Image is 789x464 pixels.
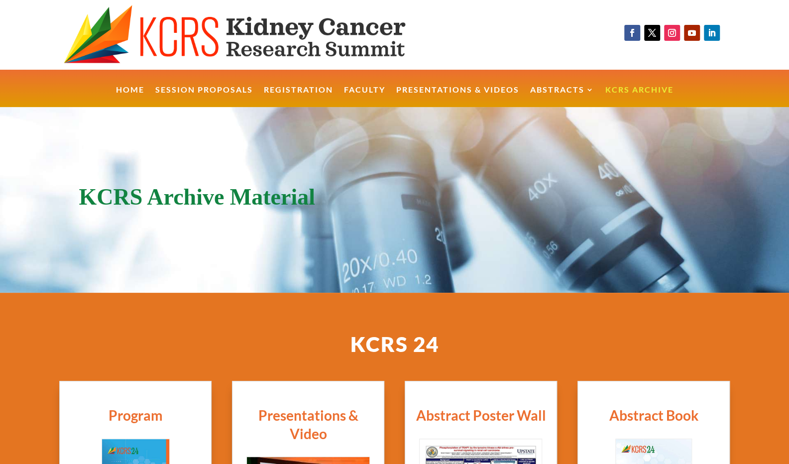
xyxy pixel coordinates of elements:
[413,406,549,429] h2: Abstract Poster Wall
[116,86,144,108] a: Home
[155,86,253,108] a: Session Proposals
[344,86,385,108] a: Faculty
[605,86,674,108] a: KCRS Archive
[585,406,722,429] h2: Abstract Book
[111,334,678,359] h2: KCRS 24
[396,86,519,108] a: Presentations & Videos
[684,25,700,41] a: Follow on Youtube
[704,25,720,41] a: Follow on LinkedIn
[624,25,640,41] a: Follow on Facebook
[79,186,710,214] h1: KCRS Archive Material
[644,25,660,41] a: Follow on X
[264,86,333,108] a: Registration
[64,5,448,65] img: KCRS generic logo wide
[67,406,204,429] h2: Program
[258,407,358,442] span: Presentations & Video
[530,86,594,108] a: Abstracts
[664,25,680,41] a: Follow on Instagram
